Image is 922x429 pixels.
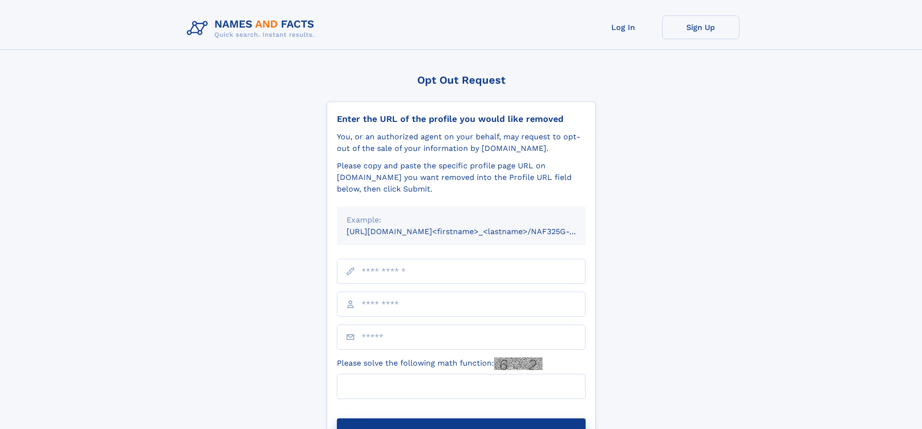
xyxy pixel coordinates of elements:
[183,15,322,42] img: Logo Names and Facts
[347,214,576,226] div: Example:
[337,160,586,195] div: Please copy and paste the specific profile page URL on [DOMAIN_NAME] you want removed into the Pr...
[662,15,740,39] a: Sign Up
[347,227,604,236] small: [URL][DOMAIN_NAME]<firstname>_<lastname>/NAF325G-xxxxxxxx
[337,131,586,154] div: You, or an authorized agent on your behalf, may request to opt-out of the sale of your informatio...
[337,357,543,370] label: Please solve the following math function:
[337,114,586,124] div: Enter the URL of the profile you would like removed
[327,74,596,86] div: Opt Out Request
[585,15,662,39] a: Log In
